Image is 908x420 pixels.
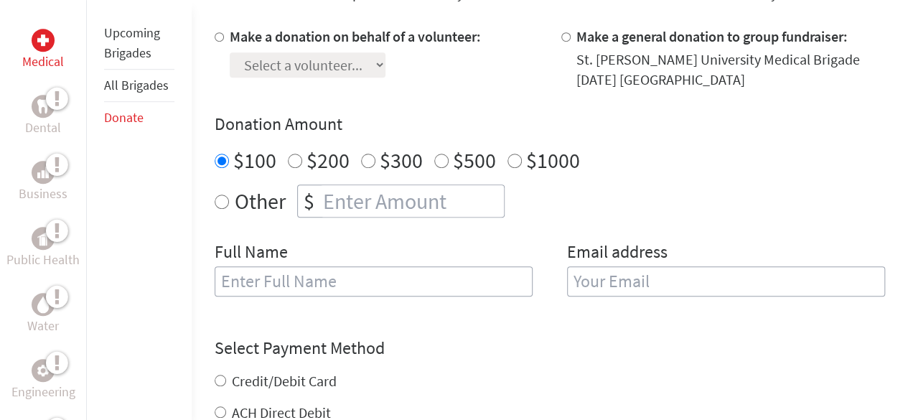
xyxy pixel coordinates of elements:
label: Email address [567,241,668,266]
p: Medical [22,52,64,72]
input: Enter Amount [320,185,504,217]
label: Full Name [215,241,288,266]
a: BusinessBusiness [19,161,67,204]
img: Engineering [37,365,49,376]
li: All Brigades [104,70,174,102]
li: Upcoming Brigades [104,17,174,70]
div: Dental [32,95,55,118]
p: Water [27,316,59,336]
div: St. [PERSON_NAME] University Medical Brigade [DATE] [GEOGRAPHIC_DATA] [576,50,885,90]
div: Medical [32,29,55,52]
li: Donate [104,102,174,134]
p: Public Health [6,250,80,270]
a: WaterWater [27,293,59,336]
img: Water [37,296,49,312]
a: Public HealthPublic Health [6,227,80,270]
label: Make a donation on behalf of a volunteer: [230,27,481,45]
label: Other [235,185,286,218]
label: $500 [453,146,496,174]
a: All Brigades [104,77,169,93]
img: Medical [37,34,49,46]
p: Engineering [11,382,75,402]
img: Business [37,167,49,178]
label: $200 [306,146,350,174]
div: Public Health [32,227,55,250]
div: Water [32,293,55,316]
a: EngineeringEngineering [11,359,75,402]
a: DentalDental [25,95,61,138]
label: $1000 [526,146,580,174]
a: Upcoming Brigades [104,24,160,61]
label: Make a general donation to group fundraiser: [576,27,848,45]
div: Engineering [32,359,55,382]
div: Business [32,161,55,184]
a: MedicalMedical [22,29,64,72]
div: $ [298,185,320,217]
img: Dental [37,99,49,113]
input: Enter Full Name [215,266,533,297]
label: $300 [380,146,423,174]
img: Public Health [37,231,49,246]
p: Dental [25,118,61,138]
label: $100 [233,146,276,174]
h4: Donation Amount [215,113,885,136]
h4: Select Payment Method [215,337,885,360]
p: Business [19,184,67,204]
a: Donate [104,109,144,126]
label: Credit/Debit Card [232,372,337,390]
input: Your Email [567,266,885,297]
